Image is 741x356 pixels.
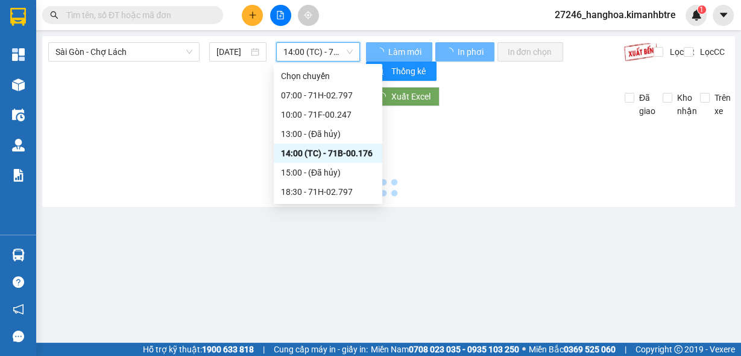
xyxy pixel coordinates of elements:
img: logo-vxr [10,8,26,26]
span: Xuất Excel [391,90,430,103]
span: | [625,343,626,356]
img: dashboard-icon [12,48,25,61]
span: copyright [674,345,683,354]
span: Sài Gòn - Chợ Lách [55,43,192,61]
button: In phơi [435,42,494,62]
span: caret-down [718,10,729,21]
span: In phơi [457,45,485,59]
img: warehouse-icon [12,78,25,91]
span: plus [248,11,257,19]
button: Làm mới [366,42,432,62]
span: Miền Bắc [529,343,616,356]
img: warehouse-icon [12,139,25,151]
span: file-add [276,11,285,19]
span: question-circle [13,276,24,288]
button: aim [298,5,319,26]
span: Lọc CR [665,45,696,59]
span: loading [445,48,455,56]
span: notification [13,304,24,315]
span: Cung cấp máy in - giấy in: [274,343,368,356]
span: Hỗ trợ kỹ thuật: [143,343,254,356]
span: aim [304,11,312,19]
strong: 0708 023 035 - 0935 103 250 [409,345,519,354]
span: Lọc CC [695,45,727,59]
span: Trên xe [710,91,736,118]
span: Thống kê [391,65,427,78]
img: solution-icon [12,169,25,182]
span: | [263,343,265,356]
img: 9k= [623,42,658,62]
button: file-add [270,5,291,26]
img: icon-new-feature [691,10,702,21]
span: Làm mới [388,45,423,59]
span: ⚪️ [522,347,526,352]
input: 13/09/2025 [216,45,248,59]
input: Tìm tên, số ĐT hoặc mã đơn [66,8,209,22]
span: Đã giao [634,91,660,118]
span: 27246_hanghoa.kimanhbtre [545,7,686,22]
img: warehouse-icon [12,109,25,121]
button: Xuất Excel [368,87,440,106]
span: message [13,331,24,342]
sup: 1 [698,5,706,14]
button: plus [242,5,263,26]
span: bar-chart [376,67,386,77]
strong: 1900 633 818 [202,345,254,354]
span: loading [376,48,386,56]
button: bar-chartThống kê [366,62,437,81]
span: Kho nhận [672,91,702,118]
img: warehouse-icon [12,249,25,261]
span: 14:00 (TC) - 71B-00.176 [283,43,353,61]
strong: 0369 525 060 [564,345,616,354]
button: caret-down [713,5,734,26]
span: Miền Nam [371,343,519,356]
span: loading [377,92,391,101]
button: In đơn chọn [497,42,563,62]
span: search [50,11,58,19]
span: 1 [699,5,704,14]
